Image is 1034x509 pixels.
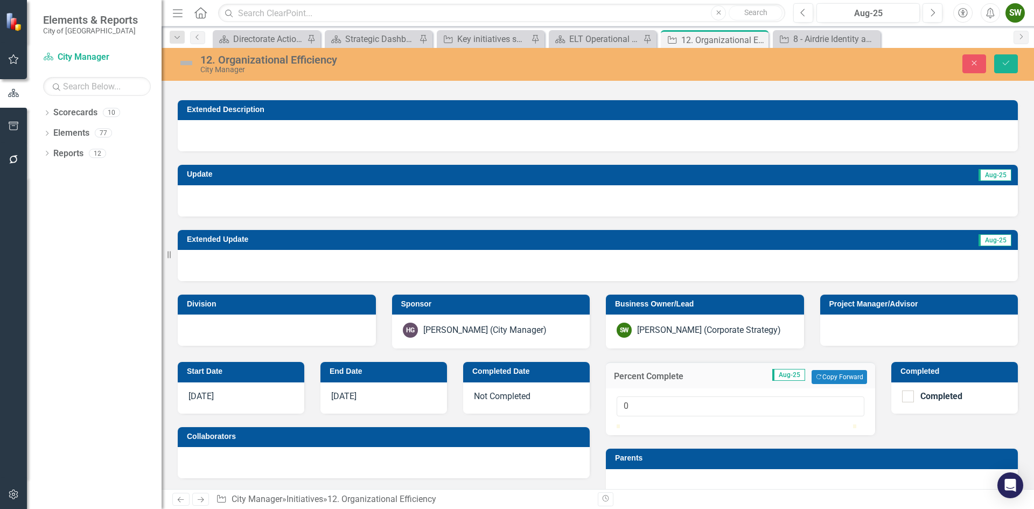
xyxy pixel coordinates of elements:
[215,32,304,46] a: Directorate Action Plan
[53,127,89,140] a: Elements
[327,494,436,504] div: 12. Organizational Efficiency
[200,66,649,74] div: City Manager
[423,324,547,337] div: [PERSON_NAME] (City Manager)
[232,494,282,504] a: City Manager
[218,4,785,23] input: Search ClearPoint...
[729,5,783,20] button: Search
[829,300,1013,308] h3: Project Manager/Advisor
[200,54,649,66] div: 12. Organizational Efficiency
[43,51,151,64] a: City Manager
[5,12,24,31] img: ClearPoint Strategy
[772,369,805,381] span: Aug-25
[53,148,83,160] a: Reports
[816,3,920,23] button: Aug-25
[997,472,1023,498] div: Open Intercom Messenger
[793,32,878,46] div: 8 - Airdrie Identity and Re-branding
[551,32,640,46] a: ELT Operational Plan
[744,8,767,17] span: Search
[330,367,442,375] h3: End Date
[43,77,151,96] input: Search Below...
[327,32,416,46] a: Strategic Dashboard
[463,382,590,414] div: Not Completed
[187,367,299,375] h3: Start Date
[439,32,528,46] a: Key initiatives supporting Council's focus areas
[900,367,1012,375] h3: Completed
[403,323,418,338] div: HG
[187,433,584,441] h3: Collaborators
[401,300,585,308] h3: Sponsor
[103,108,120,117] div: 10
[53,107,97,119] a: Scorecards
[775,32,878,46] a: 8 - Airdrie Identity and Re-branding
[345,32,416,46] div: Strategic Dashboard
[233,32,304,46] div: Directorate Action Plan
[43,26,138,35] small: City of [GEOGRAPHIC_DATA]
[188,391,214,401] span: [DATE]
[637,324,781,337] div: [PERSON_NAME] (Corporate Strategy)
[187,170,542,178] h3: Update
[187,300,371,308] h3: Division
[569,32,640,46] div: ELT Operational Plan
[331,391,357,401] span: [DATE]
[457,32,528,46] div: Key initiatives supporting Council's focus areas
[820,7,916,20] div: Aug-25
[472,367,584,375] h3: Completed Date
[216,493,590,506] div: » »
[187,106,1012,114] h3: Extended Description
[615,454,1012,462] h3: Parents
[287,494,323,504] a: Initiatives
[614,372,721,381] h3: Percent Complete
[187,235,719,243] h3: Extended Update
[812,370,867,384] button: Copy Forward
[615,300,799,308] h3: Business Owner/Lead
[617,323,632,338] div: SW
[1005,3,1025,23] button: SW
[43,13,138,26] span: Elements & Reports
[681,33,766,47] div: 12. Organizational Efficiency
[95,129,112,138] div: 77
[979,234,1011,246] span: Aug-25
[89,149,106,158] div: 12
[178,54,195,72] img: Not Defined
[979,169,1011,181] span: Aug-25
